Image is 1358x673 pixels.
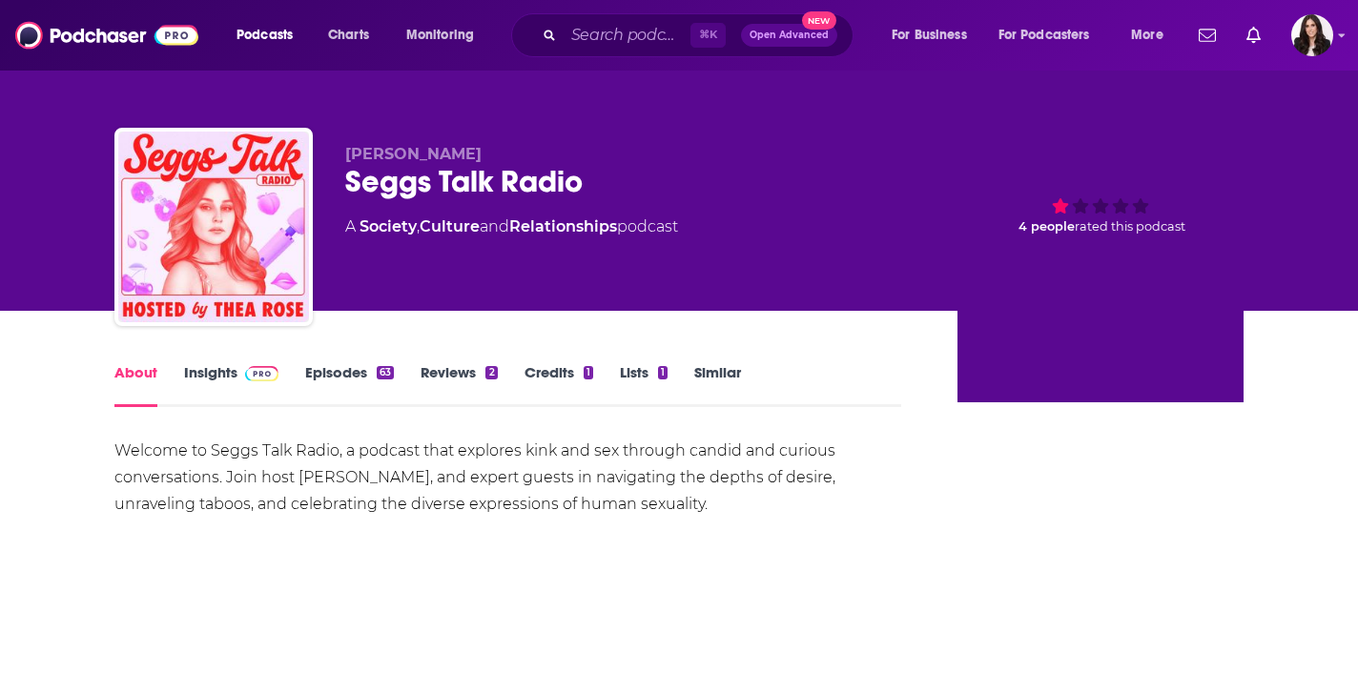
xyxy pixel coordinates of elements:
[957,145,1244,263] div: 4 peoplerated this podcast
[802,11,836,30] span: New
[237,22,293,49] span: Podcasts
[417,217,420,235] span: ,
[480,217,509,235] span: and
[741,24,837,47] button: Open AdvancedNew
[245,366,278,381] img: Podchaser Pro
[328,22,369,49] span: Charts
[998,22,1090,49] span: For Podcasters
[1191,19,1224,51] a: Show notifications dropdown
[1131,22,1163,49] span: More
[564,20,690,51] input: Search podcasts, credits, & more...
[509,217,617,235] a: Relationships
[620,363,668,407] a: Lists1
[316,20,381,51] a: Charts
[1118,20,1187,51] button: open menu
[529,13,872,57] div: Search podcasts, credits, & more...
[114,363,157,407] a: About
[750,31,829,40] span: Open Advanced
[421,363,497,407] a: Reviews2
[584,366,593,379] div: 1
[360,217,417,235] a: Society
[1018,219,1075,234] span: 4 people
[406,22,474,49] span: Monitoring
[420,217,480,235] a: Culture
[15,17,198,53] img: Podchaser - Follow, Share and Rate Podcasts
[377,366,394,379] div: 63
[1075,219,1185,234] span: rated this podcast
[393,20,499,51] button: open menu
[878,20,991,51] button: open menu
[1239,19,1268,51] a: Show notifications dropdown
[658,366,668,379] div: 1
[986,20,1118,51] button: open menu
[690,23,726,48] span: ⌘ K
[694,363,741,407] a: Similar
[1291,14,1333,56] span: Logged in as RebeccaShapiro
[1291,14,1333,56] img: User Profile
[118,132,309,322] img: Seggs Talk Radio
[1291,14,1333,56] button: Show profile menu
[345,215,678,238] div: A podcast
[485,366,497,379] div: 2
[525,363,593,407] a: Credits1
[184,363,278,407] a: InsightsPodchaser Pro
[305,363,394,407] a: Episodes63
[223,20,318,51] button: open menu
[114,438,901,518] div: Welcome to Seggs Talk Radio, a podcast that explores kink and sex through candid and curious conv...
[345,145,482,163] span: [PERSON_NAME]
[892,22,967,49] span: For Business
